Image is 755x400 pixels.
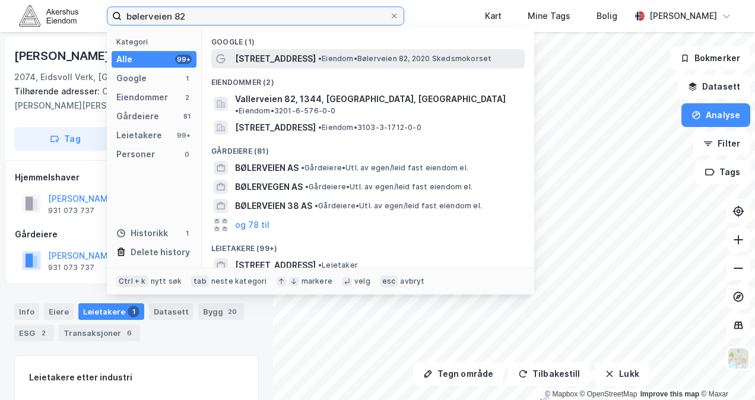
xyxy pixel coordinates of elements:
[191,275,209,287] div: tab
[318,261,358,270] span: Leietaker
[123,327,135,339] div: 6
[235,106,336,116] span: Eiendom • 3201-6-576-0-0
[235,120,316,135] span: [STREET_ADDRESS]
[48,206,94,215] div: 931 073 737
[29,370,244,385] div: Leietakere etter industri
[413,362,503,386] button: Tegn område
[59,325,140,341] div: Transaksjoner
[678,75,750,99] button: Datasett
[235,218,269,232] button: og 78 til
[305,182,472,192] span: Gårdeiere • Utl. av egen/leid fast eiendom el.
[116,275,148,287] div: Ctrl + k
[318,54,491,64] span: Eiendom • Bølerveien 82, 2020 Skedsmokorset
[202,137,534,158] div: Gårdeiere (81)
[640,390,699,398] a: Improve this map
[182,93,192,102] div: 2
[670,46,750,70] button: Bokmerker
[202,68,534,90] div: Eiendommer (2)
[696,343,755,400] iframe: Chat Widget
[19,5,78,26] img: akershus-eiendom-logo.9091f326c980b4bce74ccdd9f866810c.svg
[175,55,192,64] div: 99+
[15,170,258,185] div: Hjemmelshaver
[128,306,139,318] div: 1
[14,84,249,113] div: Carsten [STREET_ADDRESS][PERSON_NAME][PERSON_NAME]
[235,180,303,194] span: BØLERVEGEN AS
[318,123,421,132] span: Eiendom • 3103-3-1712-0-0
[301,163,304,172] span: •
[182,74,192,83] div: 1
[116,90,168,104] div: Eiendommer
[116,128,162,142] div: Leietakere
[182,228,192,238] div: 1
[597,9,617,23] div: Bolig
[696,343,755,400] div: Kontrollprogram for chat
[149,303,193,320] div: Datasett
[315,201,482,211] span: Gårdeiere • Utl. av egen/leid fast eiendom el.
[122,7,389,25] input: Søk på adresse, matrikkel, gårdeiere, leietakere eller personer
[131,245,190,259] div: Delete history
[78,303,144,320] div: Leietakere
[380,275,398,287] div: esc
[318,261,322,269] span: •
[116,147,155,161] div: Personer
[318,123,322,132] span: •
[400,277,424,286] div: avbryt
[235,92,506,106] span: Vallerveien 82, 1344, [GEOGRAPHIC_DATA], [GEOGRAPHIC_DATA]
[14,325,54,341] div: ESG
[545,390,578,398] a: Mapbox
[305,182,309,191] span: •
[235,52,316,66] span: [STREET_ADDRESS]
[44,303,74,320] div: Eiere
[116,71,147,85] div: Google
[580,390,637,398] a: OpenStreetMap
[182,150,192,159] div: 0
[681,103,750,127] button: Analyse
[116,52,132,66] div: Alle
[318,54,322,63] span: •
[202,28,534,49] div: Google (1)
[37,327,49,339] div: 2
[182,112,192,121] div: 81
[116,37,196,46] div: Kategori
[528,9,570,23] div: Mine Tags
[235,258,316,272] span: [STREET_ADDRESS]
[693,132,750,155] button: Filter
[226,306,239,318] div: 20
[202,234,534,256] div: Leietakere (99+)
[15,227,258,242] div: Gårdeiere
[235,199,312,213] span: BØLERVEIEN 38 AS
[354,277,370,286] div: velg
[595,362,649,386] button: Lukk
[116,226,168,240] div: Historikk
[14,127,116,151] button: Tag
[508,362,590,386] button: Tilbakestill
[315,201,318,210] span: •
[695,160,750,184] button: Tags
[301,163,468,173] span: Gårdeiere • Utl. av egen/leid fast eiendom el.
[175,131,192,140] div: 99+
[151,277,182,286] div: nytt søk
[235,161,299,175] span: BØLERVEIEN AS
[302,277,332,286] div: markere
[48,263,94,272] div: 931 073 737
[14,70,185,84] div: 2074, Eidsvoll Verk, [GEOGRAPHIC_DATA]
[14,86,102,96] span: Tilhørende adresser:
[211,277,267,286] div: neste kategori
[649,9,717,23] div: [PERSON_NAME]
[14,303,39,320] div: Info
[198,303,244,320] div: Bygg
[14,46,153,65] div: [PERSON_NAME] Veg 13
[235,106,239,115] span: •
[116,109,159,123] div: Gårdeiere
[485,9,502,23] div: Kart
